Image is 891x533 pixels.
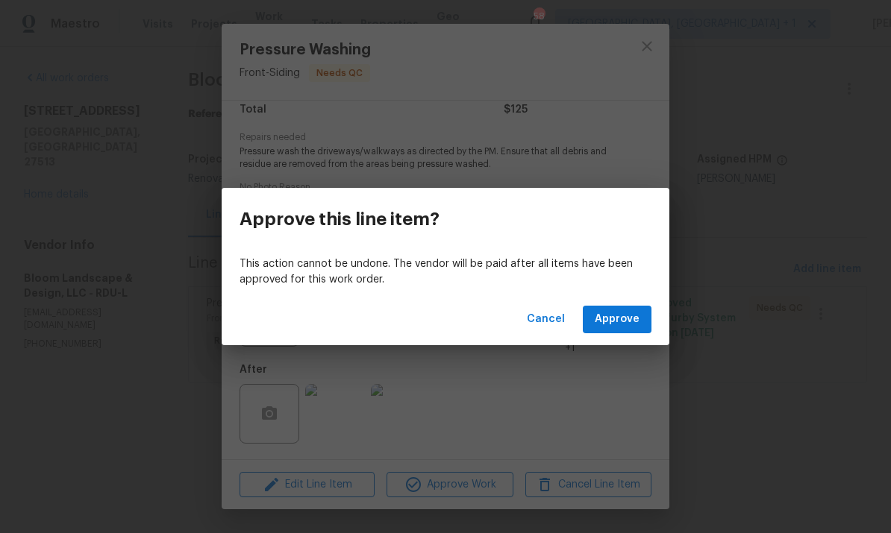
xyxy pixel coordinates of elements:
span: Approve [595,310,640,329]
h3: Approve this line item? [240,209,440,230]
button: Approve [583,306,651,333]
p: This action cannot be undone. The vendor will be paid after all items have been approved for this... [240,256,651,288]
span: Cancel [527,310,565,329]
button: Cancel [521,306,571,333]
